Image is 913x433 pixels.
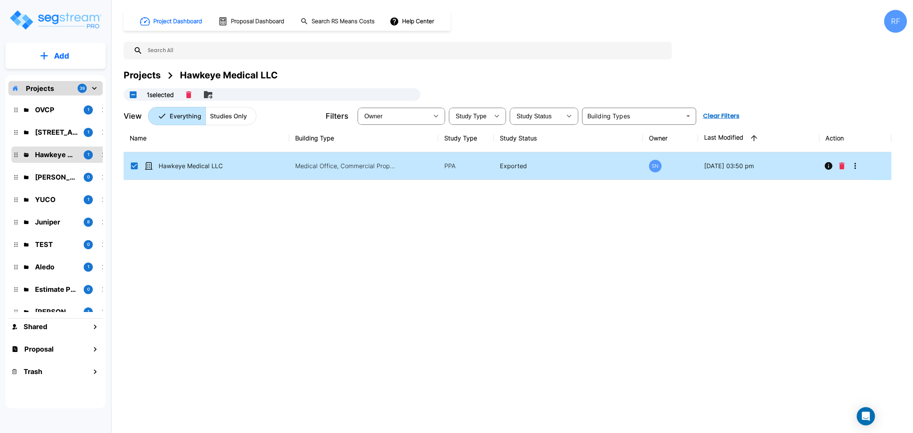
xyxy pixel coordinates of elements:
p: Kessler Rental [35,307,78,317]
span: Study Status [517,113,552,119]
p: TEST [35,239,78,250]
p: 0 [87,174,90,180]
button: Delete [183,88,194,101]
p: PPA [444,161,487,170]
h1: Trash [24,366,42,377]
p: Signorelli [35,172,78,182]
p: Add [54,50,69,62]
p: View [124,110,142,122]
button: Search RS Means Costs [297,14,379,29]
p: [DATE] 03:50 pm [704,161,813,170]
button: Info [821,158,836,174]
h1: Search RS Means Costs [312,17,375,26]
p: Hawkeye Medical LLC [159,161,235,170]
th: Name [124,124,289,152]
p: Exported [500,161,637,170]
th: Study Status [494,124,643,152]
button: Everything [148,107,206,125]
h1: Proposal Dashboard [231,17,284,26]
p: Studies Only [210,111,247,121]
button: Clear Filters [700,108,743,124]
th: Study Type [438,124,493,152]
div: Projects [124,68,161,82]
input: Building Types [584,111,681,121]
p: 1 selected [147,90,174,99]
p: 0 [87,286,90,293]
span: Owner [364,113,383,119]
p: 39 [80,85,85,92]
p: 1 [87,309,89,315]
p: Estimate Property [35,284,78,295]
p: 1 [87,151,89,158]
button: Move [200,87,216,102]
th: Building Type [289,124,438,152]
img: Logo [9,9,102,31]
button: UnSelectAll [126,87,141,102]
button: Project Dashboard [137,13,206,30]
div: Hawkeye Medical LLC [180,68,278,82]
p: YUCO [35,194,78,205]
div: SN [649,160,662,172]
p: Juniper [35,217,78,227]
p: OVCP [35,105,78,115]
button: Open [683,111,693,121]
p: 1 [87,129,89,135]
th: Last Modified [698,124,819,152]
p: Hawkeye Medical LLC [35,150,78,160]
div: Select [511,105,561,127]
button: Studies Only [205,107,256,125]
div: Open Intercom Messenger [857,407,875,425]
p: 1 [87,196,89,203]
h1: Proposal [24,344,54,354]
div: RF [884,10,907,33]
p: Aledo [35,262,78,272]
button: More-Options [848,158,863,174]
input: Search All [143,42,668,59]
p: 138 Polecat Lane [35,127,78,137]
h1: Shared [24,322,47,332]
p: 1 [87,107,89,113]
p: 0 [87,241,90,248]
h1: Project Dashboard [153,17,202,26]
p: 8 [87,219,90,225]
div: Platform [148,107,256,125]
th: Action [819,124,891,152]
button: Help Center [388,14,437,29]
p: Medical Office, Commercial Property Site [295,161,398,170]
div: Select [450,105,489,127]
th: Owner [643,124,698,152]
button: Delete [836,158,848,174]
div: Select [359,105,428,127]
p: Projects [26,83,54,94]
button: Proposal Dashboard [215,13,288,29]
button: Add [5,45,106,67]
span: Study Type [456,113,487,119]
p: Everything [170,111,201,121]
p: Filters [326,110,348,122]
p: 1 [87,264,89,270]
